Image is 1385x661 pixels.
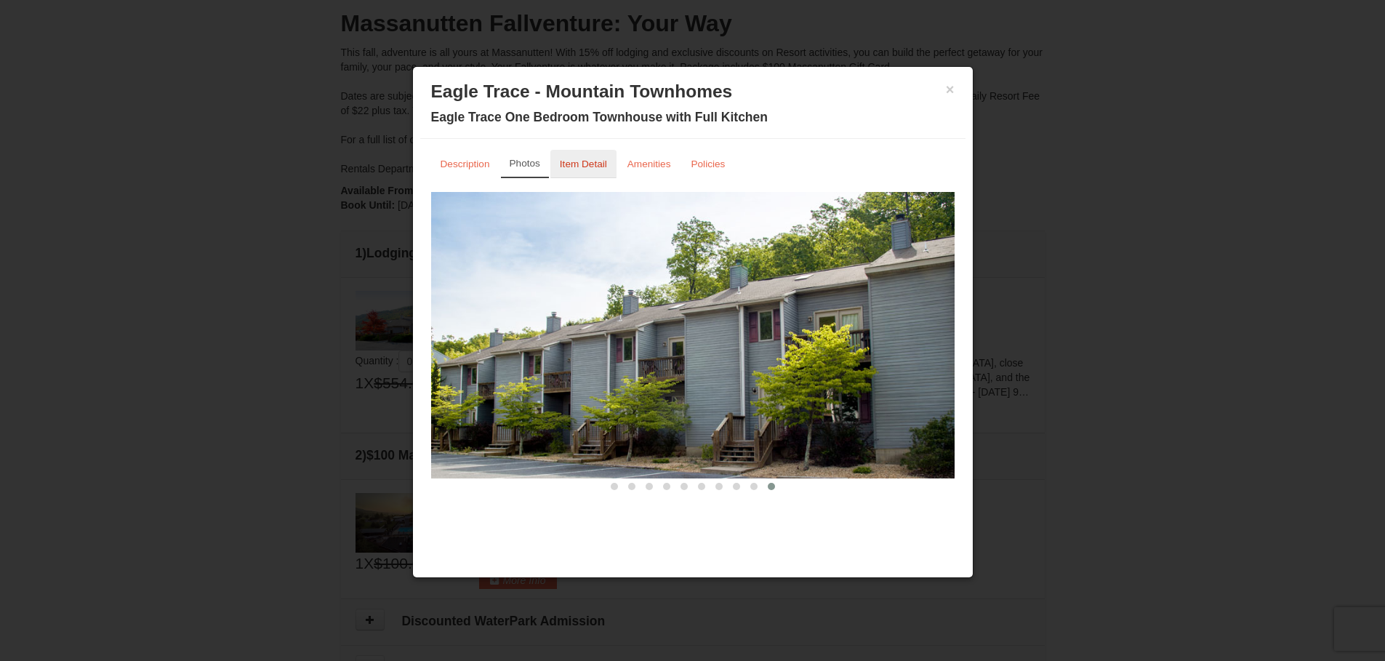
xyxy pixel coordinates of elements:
small: Description [441,159,490,169]
a: Description [431,150,499,178]
a: Photos [501,150,549,178]
small: Item Detail [560,159,607,169]
a: Amenities [618,150,681,178]
button: × [946,82,955,97]
small: Amenities [627,159,671,169]
h4: Eagle Trace One Bedroom Townhouse with Full Kitchen [431,110,955,124]
small: Policies [691,159,725,169]
img: 18876286-25-5d990350.jpg [431,192,955,478]
a: Policies [681,150,734,178]
h3: Eagle Trace - Mountain Townhomes [431,81,955,103]
small: Photos [510,158,540,169]
a: Item Detail [550,150,617,178]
